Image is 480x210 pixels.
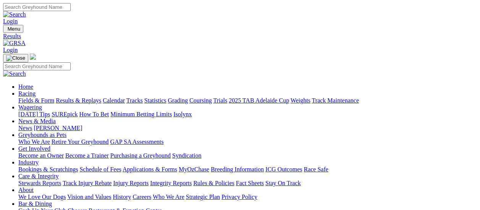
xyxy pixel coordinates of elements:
[18,145,50,152] a: Get Involved
[3,54,28,62] button: Toggle navigation
[18,118,56,124] a: News & Media
[34,125,82,131] a: [PERSON_NAME]
[18,173,59,179] a: Care & Integrity
[56,97,101,104] a: Results & Replays
[18,125,477,132] div: News & Media
[3,47,18,53] a: Login
[79,166,121,173] a: Schedule of Fees
[18,97,477,104] div: Racing
[18,125,32,131] a: News
[18,200,52,207] a: Bar & Dining
[18,152,477,159] div: Get Involved
[211,166,264,173] a: Breeding Information
[18,187,34,193] a: About
[18,132,66,138] a: Greyhounds as Pets
[18,166,78,173] a: Bookings & Scratchings
[265,180,301,186] a: Stay On Track
[18,138,477,145] div: Greyhounds as Pets
[168,97,188,104] a: Grading
[18,97,54,104] a: Fields & Form
[133,194,151,200] a: Careers
[150,180,192,186] a: Integrity Reports
[18,90,36,97] a: Racing
[3,62,71,70] input: Search
[113,180,149,186] a: Injury Reports
[103,97,125,104] a: Calendar
[189,97,212,104] a: Coursing
[291,97,310,104] a: Weights
[312,97,359,104] a: Track Maintenance
[18,104,42,111] a: Wagering
[8,26,20,32] span: Menu
[113,194,131,200] a: History
[18,138,50,145] a: Who We Are
[110,152,171,159] a: Purchasing a Greyhound
[6,55,25,61] img: Close
[18,166,477,173] div: Industry
[67,194,111,200] a: Vision and Values
[18,152,64,159] a: Become an Owner
[179,166,209,173] a: MyOzChase
[221,194,257,200] a: Privacy Policy
[18,194,477,200] div: About
[30,54,36,60] img: logo-grsa-white.png
[126,97,143,104] a: Tracks
[173,111,192,117] a: Isolynx
[186,194,220,200] a: Strategic Plan
[229,97,289,104] a: 2025 TAB Adelaide Cup
[3,18,18,24] a: Login
[3,70,26,77] img: Search
[18,111,50,117] a: [DATE] Tips
[18,194,66,200] a: We Love Our Dogs
[265,166,302,173] a: ICG Outcomes
[153,194,184,200] a: Who We Are
[213,97,227,104] a: Trials
[18,180,477,187] div: Care & Integrity
[65,152,109,159] a: Become a Trainer
[110,111,172,117] a: Minimum Betting Limits
[52,138,109,145] a: Retire Your Greyhound
[63,180,112,186] a: Track Injury Rebate
[110,138,164,145] a: GAP SA Assessments
[3,25,23,33] button: Toggle navigation
[3,3,71,11] input: Search
[304,166,328,173] a: Race Safe
[172,152,201,159] a: Syndication
[3,33,477,40] a: Results
[18,159,39,166] a: Industry
[79,111,109,117] a: How To Bet
[18,180,61,186] a: Stewards Reports
[52,111,78,117] a: SUREpick
[3,40,26,47] img: GRSA
[18,111,477,118] div: Wagering
[123,166,177,173] a: Applications & Forms
[144,97,166,104] a: Statistics
[3,11,26,18] img: Search
[18,83,33,90] a: Home
[193,180,234,186] a: Rules & Policies
[236,180,264,186] a: Fact Sheets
